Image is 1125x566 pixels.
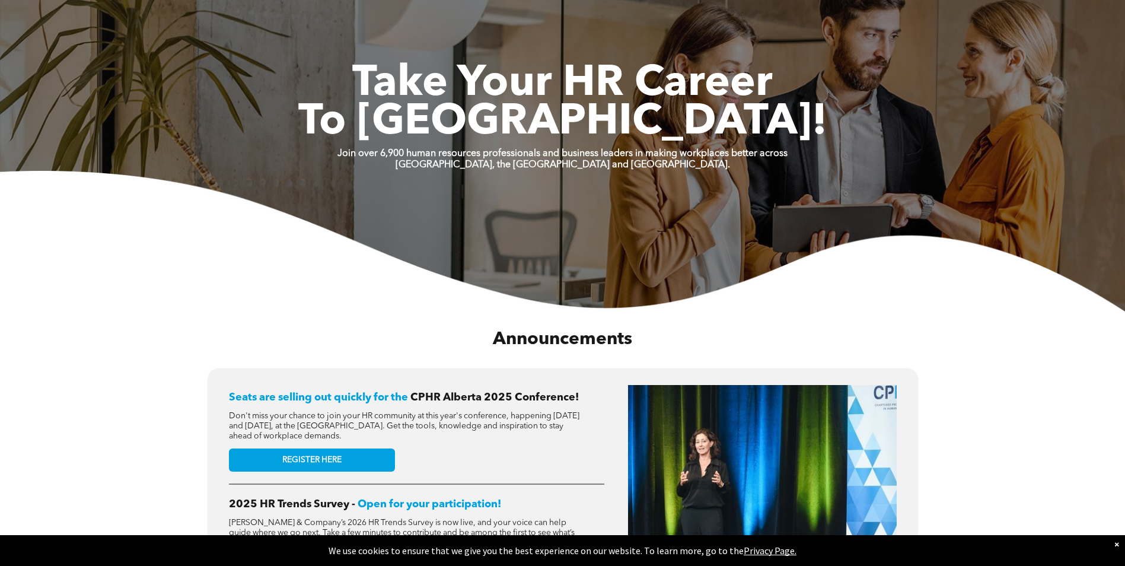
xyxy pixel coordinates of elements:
[352,63,773,106] span: Take Your HR Career
[298,101,827,144] span: To [GEOGRAPHIC_DATA]!
[229,519,575,547] span: [PERSON_NAME] & Company’s 2026 HR Trends Survey is now live, and your voice can help guide where ...
[229,499,355,510] span: 2025 HR Trends Survey -
[396,160,730,170] strong: [GEOGRAPHIC_DATA], the [GEOGRAPHIC_DATA] and [GEOGRAPHIC_DATA].
[410,392,579,403] span: CPHR Alberta 2025 Conference!
[229,392,408,403] span: Seats are selling out quickly for the
[229,449,395,472] a: REGISTER HERE
[282,455,342,465] span: REGISTER HERE
[1114,538,1119,550] div: Dismiss notification
[744,545,796,557] a: Privacy Page.
[229,412,579,440] span: Don't miss your chance to join your HR community at this year's conference, happening [DATE] and ...
[337,149,788,158] strong: Join over 6,900 human resources professionals and business leaders in making workplaces better ac...
[358,499,501,510] span: Open for your participation!
[493,330,632,348] span: Announcements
